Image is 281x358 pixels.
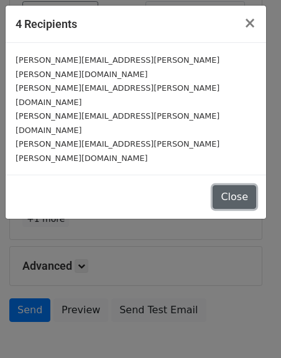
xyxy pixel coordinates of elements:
iframe: Chat Widget [219,298,281,358]
small: [PERSON_NAME][EMAIL_ADDRESS][PERSON_NAME][DOMAIN_NAME] [16,111,219,135]
h5: 4 Recipients [16,16,77,32]
small: [PERSON_NAME][EMAIL_ADDRESS][PERSON_NAME][DOMAIN_NAME] [16,83,219,107]
div: Widget de chat [219,298,281,358]
button: Close [234,6,266,40]
small: [PERSON_NAME][EMAIL_ADDRESS][PERSON_NAME][PERSON_NAME][DOMAIN_NAME] [16,55,219,79]
span: × [244,14,256,32]
small: [PERSON_NAME][EMAIL_ADDRESS][PERSON_NAME][PERSON_NAME][DOMAIN_NAME] [16,139,219,163]
button: Close [213,185,256,209]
